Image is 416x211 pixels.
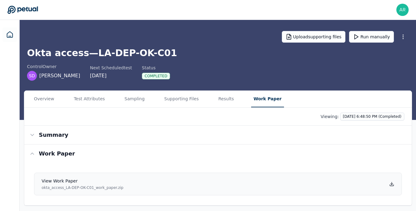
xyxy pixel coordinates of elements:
h3: Summary [39,131,68,139]
span: SD [29,73,35,79]
a: Dashboard [2,27,17,42]
button: Uploadsupporting files [282,31,346,43]
h4: View work paper [42,178,123,184]
div: Status [142,65,170,71]
p: Viewing: [321,113,339,120]
button: Supporting Files [162,91,201,107]
h3: Work paper [39,149,75,158]
button: Summary [24,126,412,144]
button: Sampling [122,91,147,107]
button: Work paper [24,144,412,163]
div: control Owner [27,63,80,70]
div: [DATE] [90,72,132,79]
span: [PERSON_NAME] [39,72,80,79]
img: Abishek Ravi [396,4,409,16]
button: Results [216,91,236,107]
button: Overview [32,91,57,107]
button: Test Attributes [71,91,107,107]
button: [DATE] 6:48:50 PM (Completed) [340,113,404,121]
button: Work Paper [251,91,284,107]
button: More Options [398,31,409,42]
p: okta_access_LA-DEP-OK-C01_work_paper.zip [42,185,123,190]
h1: Okta access — LA-DEP-OK-C01 [27,48,409,59]
button: Run manually [349,31,394,43]
div: Completed [142,73,170,79]
a: Go to Dashboard [7,6,38,14]
div: Next Scheduled test [90,65,132,71]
